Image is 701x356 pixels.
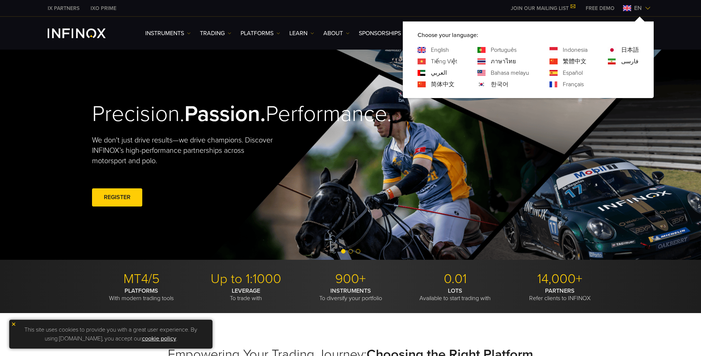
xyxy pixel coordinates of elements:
p: With modern trading tools [92,287,191,302]
a: SPONSORSHIPS [359,29,401,38]
p: Choose your language: [418,31,639,40]
p: 900+ [301,271,400,287]
a: Language [491,57,516,66]
a: PLATFORMS [241,29,280,38]
a: Language [491,46,517,54]
a: Language [431,46,449,54]
p: To trade with [197,287,296,302]
a: Language [491,68,529,77]
a: INFINOX [85,4,122,12]
a: Language [431,80,455,89]
img: yellow close icon [11,322,16,327]
a: INFINOX Logo [48,28,123,38]
p: We don't just drive results—we drive champions. Discover INFINOX’s high-performance partnerships ... [92,135,278,166]
a: cookie policy [142,335,176,342]
a: Language [563,68,583,77]
p: MT4/5 [92,271,191,287]
a: Language [431,57,457,66]
a: Learn [289,29,314,38]
a: REGISTER [92,188,142,206]
span: Go to slide 3 [356,249,360,253]
strong: LEVERAGE [232,287,260,295]
a: Language [563,80,584,89]
strong: LOTS [448,287,462,295]
a: Language [563,46,588,54]
a: JOIN OUR MAILING LIST [505,5,580,11]
p: This site uses cookies to provide you with a great user experience. By using [DOMAIN_NAME], you a... [13,323,209,345]
strong: PARTNERS [545,287,575,295]
a: Language [621,46,639,54]
span: en [631,4,645,13]
p: To diversify your portfolio [301,287,400,302]
p: 14,000+ [510,271,609,287]
a: INFINOX MENU [580,4,620,12]
span: Go to slide 1 [341,249,346,253]
strong: PLATFORMS [125,287,158,295]
strong: INSTRUMENTS [330,287,371,295]
a: Language [491,80,508,89]
span: Go to slide 2 [348,249,353,253]
a: Instruments [145,29,191,38]
strong: Passion. [184,101,266,127]
p: Available to start trading with [406,287,505,302]
a: Language [431,68,447,77]
p: 0.01 [406,271,505,287]
a: Language [621,57,639,66]
a: INFINOX [42,4,85,12]
p: Refer clients to INFINOX [510,287,609,302]
h2: Precision. Performance. [92,101,325,128]
a: ABOUT [323,29,350,38]
p: Up to 1:1000 [197,271,296,287]
a: Language [563,57,586,66]
a: TRADING [200,29,231,38]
